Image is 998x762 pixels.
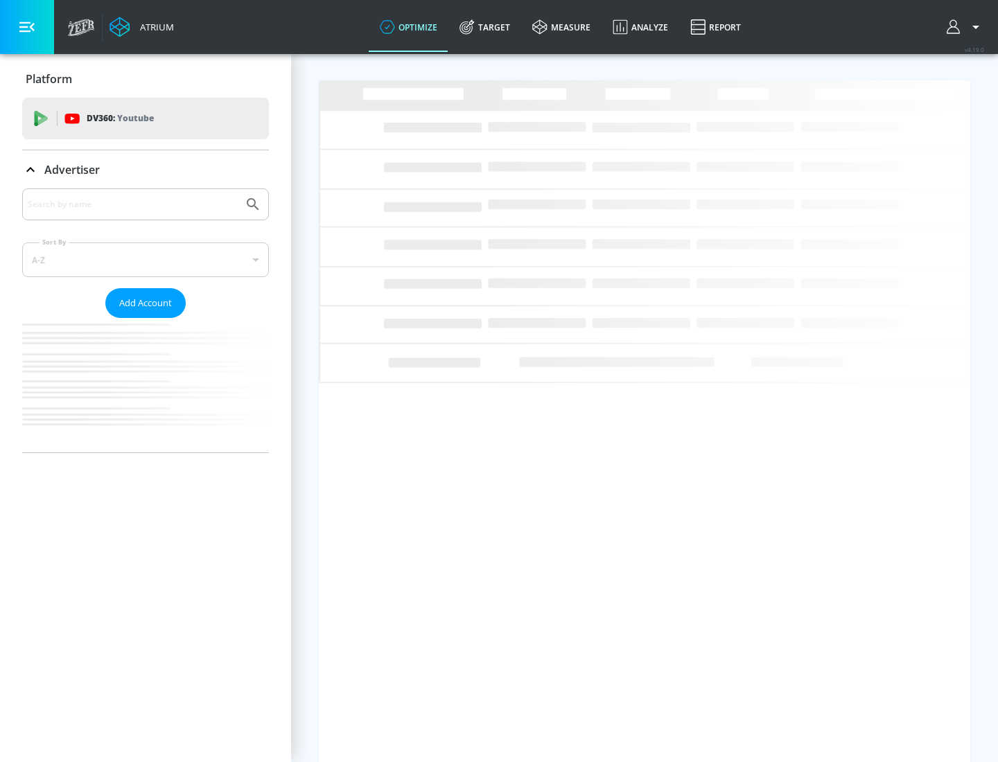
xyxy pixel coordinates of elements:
[105,288,186,318] button: Add Account
[521,2,602,52] a: measure
[26,71,72,87] p: Platform
[110,17,174,37] a: Atrium
[22,188,269,452] div: Advertiser
[119,295,172,311] span: Add Account
[22,318,269,452] nav: list of Advertiser
[134,21,174,33] div: Atrium
[602,2,679,52] a: Analyze
[22,242,269,277] div: A-Z
[22,60,269,98] div: Platform
[117,111,154,125] p: Youtube
[40,238,69,247] label: Sort By
[965,46,984,53] span: v 4.19.0
[22,150,269,189] div: Advertiser
[28,195,238,213] input: Search by name
[679,2,752,52] a: Report
[369,2,448,52] a: optimize
[448,2,521,52] a: Target
[44,162,100,177] p: Advertiser
[87,111,154,126] p: DV360:
[22,98,269,139] div: DV360: Youtube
